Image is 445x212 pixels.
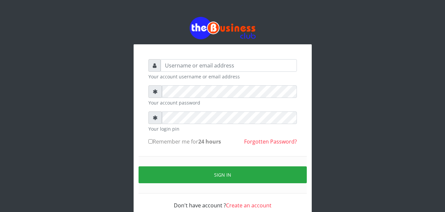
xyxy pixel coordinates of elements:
b: 24 hours [198,138,221,145]
small: Your account password [148,99,297,106]
label: Remember me for [148,138,221,146]
a: Create an account [226,202,271,209]
small: Your account username or email address [148,73,297,80]
a: Forgotten Password? [244,138,297,145]
input: Remember me for24 hours [148,139,153,144]
input: Username or email address [161,59,297,72]
div: Don't have account ? [148,193,297,209]
small: Your login pin [148,125,297,132]
button: Sign in [139,166,307,183]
